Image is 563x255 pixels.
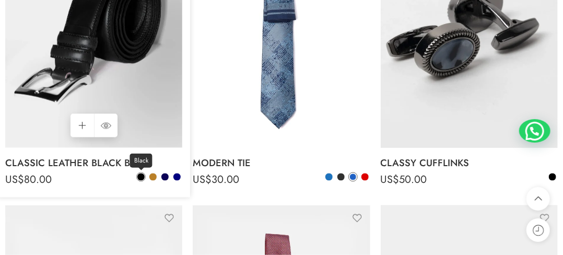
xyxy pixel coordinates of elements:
a: QUICK SHOP [94,114,118,137]
a: CLASSY CUFFLINKS [381,153,558,174]
a: Black [136,172,146,182]
span: US$ [5,172,24,188]
a: Dark Navy [160,172,170,182]
span: US$ [193,172,212,188]
bdi: 30.00 [193,172,239,188]
a: Select options for “CLASSIC LEATHER BLACK BELT” [71,114,94,137]
span: US$ [381,172,400,188]
a: Camel [148,172,158,182]
a: CLASSIC LEATHER BLACK BELT [5,153,182,174]
bdi: 50.00 [381,172,427,188]
a: Black [548,172,557,182]
bdi: 80.00 [5,172,52,188]
a: Navy [172,172,182,182]
span: Black [130,154,153,168]
a: MODERN TIE [193,153,370,174]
